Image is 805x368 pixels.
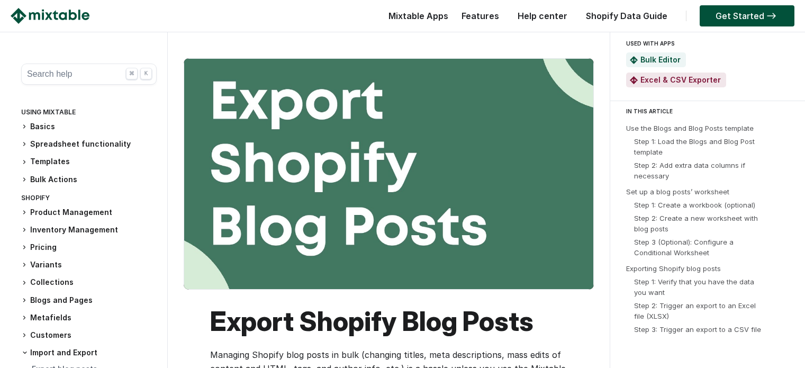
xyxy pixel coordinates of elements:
a: Help center [512,11,573,21]
a: Excel & CSV Exporter [640,75,721,84]
h3: Variants [21,259,157,271]
div: IN THIS ARTICLE [626,106,795,116]
h1: Export Shopify Blog Posts [210,306,578,337]
a: Step 2: Trigger an export to an Excel file (XLSX) [634,301,756,320]
h3: Customers [21,330,157,341]
a: Get Started [700,5,794,26]
img: Mixtable Excel & CSV Exporter App [630,76,638,84]
div: K [140,68,152,79]
div: Shopify [21,192,157,207]
a: Bulk Editor [640,55,681,64]
h3: Collections [21,277,157,288]
h3: Bulk Actions [21,174,157,185]
a: Use the Blogs and Blog Posts template [626,124,754,132]
a: Set up a blog posts’ worksheet [626,187,729,196]
button: Search help ⌘ K [21,64,157,85]
a: Step 1: Load the Blogs and Blog Post template [634,137,755,156]
h3: Metafields [21,312,157,324]
a: Step 3: Trigger an export to a CSV file [634,325,761,334]
a: Exporting Shopify blog posts [626,264,721,273]
h3: Basics [21,121,157,132]
a: Step 1: Verify that you have the data you want [634,277,754,297]
div: ⌘ [126,68,138,79]
h3: Import and Export [21,347,157,358]
div: Mixtable Apps [383,8,448,29]
iframe: Play [184,59,593,289]
img: Mixtable Spreadsheet Bulk Editor App [630,56,638,64]
img: arrow-right.svg [764,13,779,19]
div: Using Mixtable [21,106,157,121]
a: Step 3 (Optional): Configure a Conditional Worksheet [634,238,734,257]
a: Step 2: Create a new worksheet with blog posts [634,214,758,233]
a: Step 1: Create a workbook (optional) [634,201,755,209]
h3: Pricing [21,242,157,253]
h3: Templates [21,156,157,167]
a: Shopify Data Guide [581,11,673,21]
a: Features [456,11,504,21]
div: USED WITH APPS [626,37,785,50]
h3: Inventory Management [21,225,157,236]
h3: Blogs and Pages [21,295,157,306]
h3: Product Management [21,207,157,218]
h3: Spreadsheet functionality [21,139,157,150]
a: Step 2: Add extra data columns if necessary [634,161,745,180]
img: Mixtable logo [11,8,89,24]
